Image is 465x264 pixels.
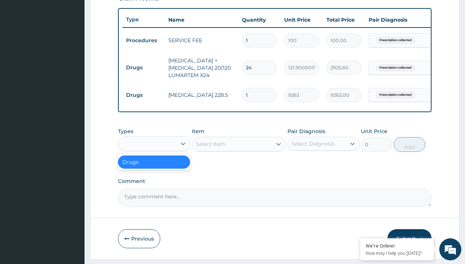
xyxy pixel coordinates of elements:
[122,61,165,74] td: Drugs
[192,128,204,135] label: Item
[376,64,415,71] span: Prescription collected
[122,88,165,102] td: Drugs
[122,13,165,26] th: Type
[366,250,428,256] p: How may I help you today?
[121,4,138,21] div: Minimize live chat window
[165,53,238,82] td: [MEDICAL_DATA] + [MEDICAL_DATA] 20/120 LUMARTEM X24
[165,88,238,102] td: [MEDICAL_DATA] 228.5
[122,34,165,47] td: Procedures
[394,137,425,152] button: Add
[165,33,238,48] td: SERVICE FEE
[366,242,428,249] div: We're Online!
[38,41,124,51] div: Chat with us now
[165,12,238,27] th: Name
[387,229,432,248] button: Submit
[291,140,335,147] div: Select Diagnosis
[14,37,30,55] img: d_794563401_company_1708531726252_794563401
[376,91,415,99] span: Prescription collected
[118,155,190,169] div: Drugs
[118,229,160,248] button: Previous
[323,12,365,27] th: Total Price
[287,128,325,135] label: Pair Diagnosis
[238,12,280,27] th: Quantity
[361,128,387,135] label: Unit Price
[118,178,432,184] label: Comment
[376,37,415,44] span: Prescription collected
[365,12,446,27] th: Pair Diagnosis
[4,181,140,207] textarea: Type your message and hit 'Enter'
[280,12,323,27] th: Unit Price
[196,140,225,148] div: Select Item
[118,128,133,135] label: Types
[43,83,101,157] span: We're online!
